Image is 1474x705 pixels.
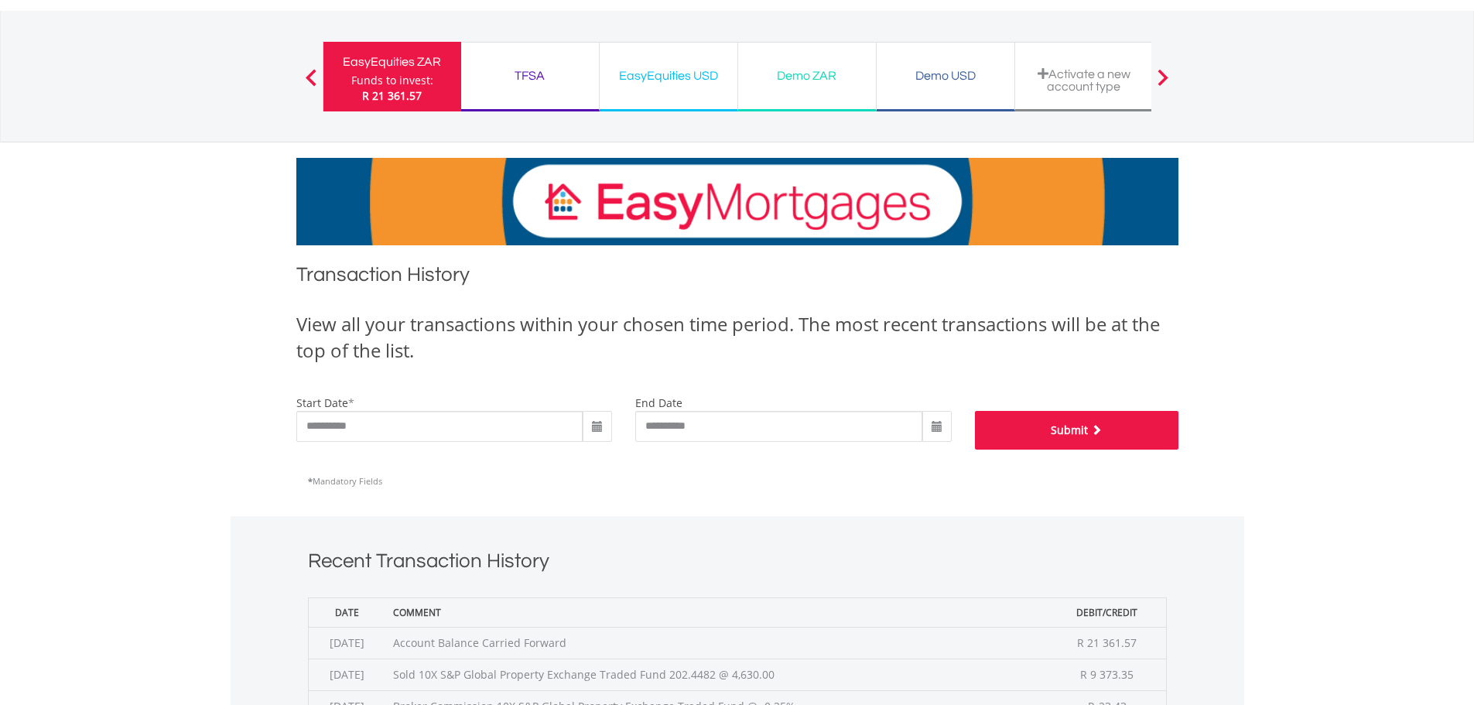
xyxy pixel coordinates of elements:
[308,627,385,659] td: [DATE]
[1024,67,1144,93] div: Activate a new account type
[470,65,590,87] div: TFSA
[385,627,1048,659] td: Account Balance Carried Forward
[609,65,728,87] div: EasyEquities USD
[385,597,1048,627] th: Comment
[308,547,1167,582] h1: Recent Transaction History
[333,51,452,73] div: EasyEquities ZAR
[362,88,422,103] span: R 21 361.57
[296,311,1178,364] div: View all your transactions within your chosen time period. The most recent transactions will be a...
[886,65,1005,87] div: Demo USD
[296,395,348,410] label: start date
[351,73,433,88] div: Funds to invest:
[296,261,1178,296] h1: Transaction History
[1080,667,1134,682] span: R 9 373.35
[308,475,382,487] span: Mandatory Fields
[1048,597,1166,627] th: Debit/Credit
[635,395,682,410] label: end date
[308,659,385,690] td: [DATE]
[308,597,385,627] th: Date
[975,411,1178,450] button: Submit
[385,659,1048,690] td: Sold 10X S&P Global Property Exchange Traded Fund 202.4482 @ 4,630.00
[747,65,867,87] div: Demo ZAR
[296,158,1178,245] img: EasyMortage Promotion Banner
[1077,635,1137,650] span: R 21 361.57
